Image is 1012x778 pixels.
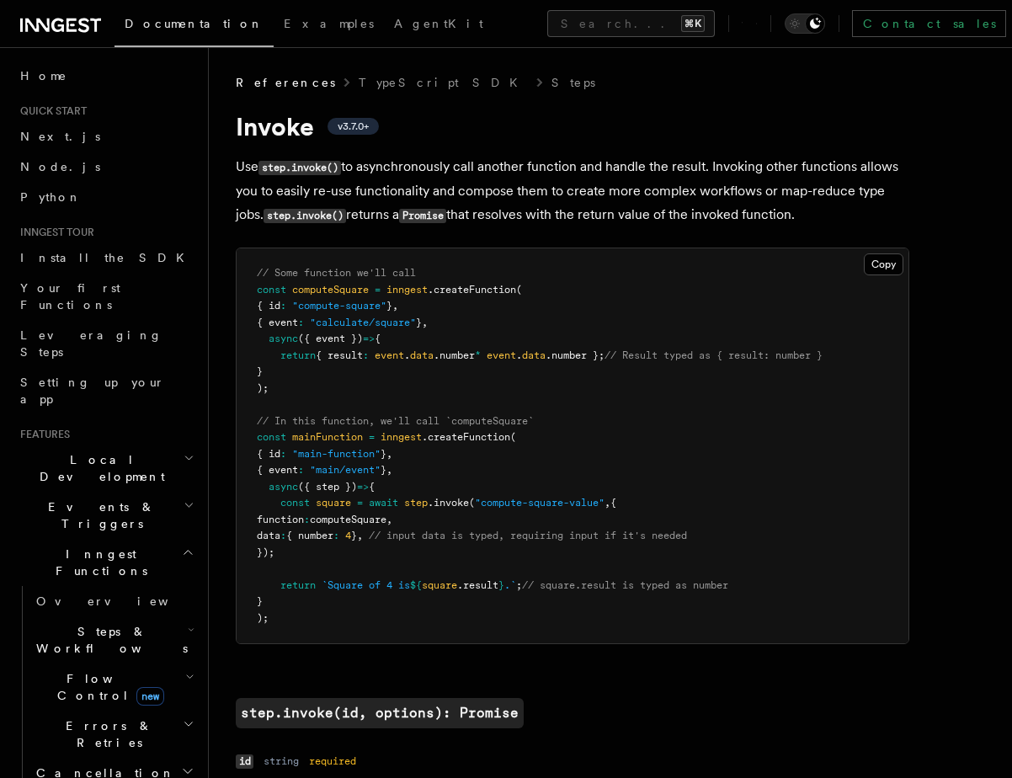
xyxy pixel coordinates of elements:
[258,161,341,175] code: step.invoke()
[280,579,316,591] span: return
[428,284,516,296] span: .createFunction
[20,160,100,173] span: Node.js
[298,333,363,344] span: ({ event })
[269,481,298,493] span: async
[333,530,339,541] span: :
[428,497,469,509] span: .invoke
[13,539,198,586] button: Inngest Functions
[304,514,310,525] span: :
[257,612,269,624] span: );
[292,284,369,296] span: computeSquare
[309,754,356,768] dd: required
[257,267,416,279] span: // Some function we'll call
[510,431,516,443] span: (
[115,5,274,47] a: Documentation
[13,498,184,532] span: Events & Triggers
[13,445,198,492] button: Local Development
[357,481,369,493] span: =>
[292,448,381,460] span: "main-function"
[785,13,825,34] button: Toggle dark mode
[316,497,351,509] span: square
[369,481,375,493] span: {
[351,530,357,541] span: }
[487,349,516,361] span: event
[36,594,210,608] span: Overview
[310,317,416,328] span: "calculate/square"
[384,5,493,45] a: AgentKit
[20,130,100,143] span: Next.js
[399,209,446,223] code: Promise
[280,497,310,509] span: const
[257,595,263,607] span: }
[410,579,422,591] span: ${
[13,61,198,91] a: Home
[20,251,194,264] span: Install the SDK
[546,349,605,361] span: .number };
[13,226,94,239] span: Inngest tour
[457,579,498,591] span: .result
[20,281,120,312] span: Your first Functions
[547,10,715,37] button: Search...⌘K
[269,333,298,344] span: async
[29,586,198,616] a: Overview
[504,579,516,591] span: .`
[359,74,528,91] a: TypeScript SDK
[298,317,304,328] span: :
[369,530,687,541] span: // input data is typed, requiring input if it's needed
[257,317,298,328] span: { event
[236,74,335,91] span: References
[404,349,410,361] span: .
[369,431,375,443] span: =
[13,121,198,152] a: Next.js
[286,530,333,541] span: { number
[475,497,605,509] span: "compute-square-value"
[236,698,524,728] a: step.invoke(id, options): Promise
[434,349,475,361] span: .number
[386,300,392,312] span: }
[257,415,534,427] span: // In this function, we'll call `computeSquare`
[338,120,369,133] span: v3.7.0+
[13,104,87,118] span: Quick start
[125,17,264,30] span: Documentation
[469,497,475,509] span: (
[274,5,384,45] a: Examples
[298,464,304,476] span: :
[257,382,269,394] span: );
[13,428,70,441] span: Features
[29,616,198,663] button: Steps & Workflows
[13,320,198,367] a: Leveraging Steps
[522,579,728,591] span: // square.result is typed as number
[257,514,304,525] span: function
[369,497,398,509] span: await
[864,253,903,275] button: Copy
[257,284,286,296] span: const
[404,497,428,509] span: step
[394,17,483,30] span: AgentKit
[422,317,428,328] span: ,
[13,182,198,212] a: Python
[264,754,299,768] dd: string
[13,242,198,273] a: Install the SDK
[381,464,386,476] span: }
[345,530,351,541] span: 4
[298,481,357,493] span: ({ step })
[498,579,504,591] span: }
[386,514,392,525] span: ,
[280,448,286,460] span: :
[257,464,298,476] span: { event
[20,376,165,406] span: Setting up your app
[280,530,286,541] span: :
[422,431,510,443] span: .createFunction
[13,451,184,485] span: Local Development
[292,300,386,312] span: "compute-square"
[292,431,363,443] span: mainFunction
[381,448,386,460] span: }
[381,431,422,443] span: inngest
[13,492,198,539] button: Events & Triggers
[20,328,162,359] span: Leveraging Steps
[322,579,410,591] span: `Square of 4 is
[13,273,198,320] a: Your first Functions
[20,190,82,204] span: Python
[236,155,909,227] p: Use to asynchronously call another function and handle the result. Invoking other functions allow...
